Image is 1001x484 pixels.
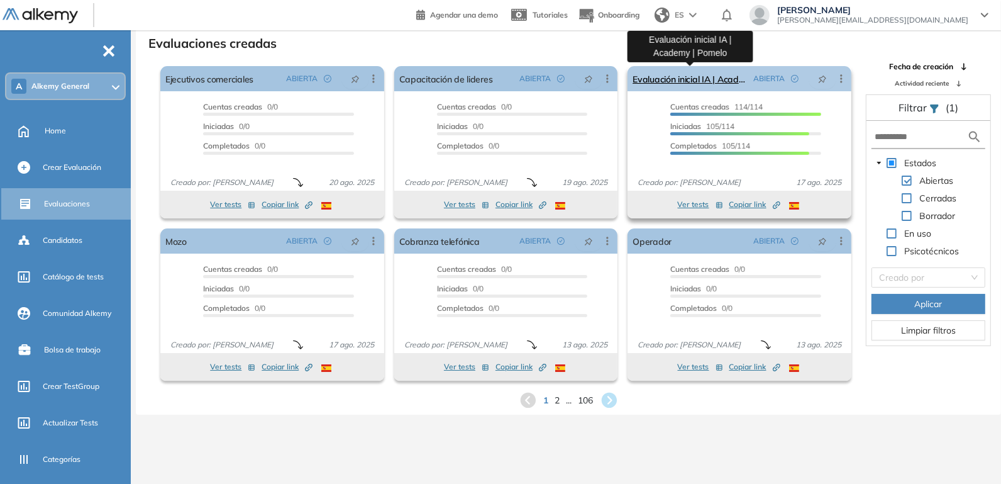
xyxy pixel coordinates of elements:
[670,284,717,293] span: 0/0
[670,141,750,150] span: 105/114
[165,339,279,351] span: Creado por: [PERSON_NAME]
[557,75,565,82] span: check-circle
[628,30,753,62] div: Evaluación inicial IA | Academy | Pomelo
[262,197,312,212] button: Copiar link
[809,69,836,89] button: pushpin
[203,141,265,150] span: 0/0
[45,125,66,137] span: Home
[670,121,734,131] span: 105/114
[904,157,936,169] span: Estados
[557,177,612,188] span: 19 ago. 2025
[165,66,253,91] a: Ejecutivos comerciales
[203,121,250,131] span: 0/0
[444,197,489,212] button: Ver tests
[729,359,780,374] button: Copiar link
[165,228,187,254] a: Mozo
[148,36,277,51] h3: Evaluaciones creadas
[557,237,565,245] span: check-circle
[203,264,278,274] span: 0/0
[791,237,799,245] span: check-circle
[399,177,512,188] span: Creado por: [PERSON_NAME]
[324,237,331,245] span: check-circle
[321,202,331,210] img: ESP
[904,228,931,239] span: En uso
[753,73,785,84] span: ABIERTA
[633,177,746,188] span: Creado por: [PERSON_NAME]
[791,177,846,188] span: 17 ago. 2025
[567,394,572,407] span: ...
[437,141,484,150] span: Completados
[203,303,250,313] span: Completados
[437,303,499,313] span: 0/0
[555,202,565,210] img: ESP
[203,121,234,131] span: Iniciadas
[946,100,958,115] span: (1)
[917,208,958,223] span: Borrador
[203,303,265,313] span: 0/0
[678,359,723,374] button: Ver tests
[533,10,568,20] span: Tutoriales
[203,141,250,150] span: Completados
[437,121,484,131] span: 0/0
[670,141,717,150] span: Completados
[675,9,684,21] span: ES
[3,8,78,24] img: Logo
[777,5,968,15] span: [PERSON_NAME]
[871,320,985,340] button: Limpiar filtros
[437,284,468,293] span: Iniciadas
[44,198,90,210] span: Evaluaciones
[729,199,780,210] span: Copiar link
[670,303,733,313] span: 0/0
[917,191,959,206] span: Cerradas
[444,359,489,374] button: Ver tests
[670,284,701,293] span: Iniciadas
[286,73,318,84] span: ABIERTA
[16,81,22,91] span: A
[902,244,961,259] span: Psicotécnicos
[262,359,312,374] button: Copiar link
[578,394,594,407] span: 106
[437,102,512,111] span: 0/0
[399,228,480,254] a: Cobranza telefónica
[729,197,780,212] button: Copiar link
[575,69,602,89] button: pushpin
[341,231,369,251] button: pushpin
[919,193,956,204] span: Cerradas
[633,66,748,91] a: Evaluación inicial IA | Academy | Pomelo
[777,15,968,25] span: [PERSON_NAME][EMAIL_ADDRESS][DOMAIN_NAME]
[670,102,763,111] span: 114/114
[31,81,89,91] span: Alkemy General
[789,364,799,372] img: ESP
[917,173,956,188] span: Abiertas
[670,102,729,111] span: Cuentas creadas
[341,69,369,89] button: pushpin
[902,155,939,171] span: Estados
[43,381,99,392] span: Crear TestGroup
[203,102,262,111] span: Cuentas creadas
[670,303,717,313] span: Completados
[791,75,799,82] span: check-circle
[519,73,551,84] span: ABIERTA
[871,294,985,314] button: Aplicar
[43,271,104,283] span: Catálogo de tests
[286,235,318,247] span: ABIERTA
[43,162,101,173] span: Crear Evaluación
[915,297,943,311] span: Aplicar
[210,197,255,212] button: Ver tests
[901,324,956,337] span: Limpiar filtros
[655,8,670,23] img: world
[43,308,111,319] span: Comunidad Alkemy
[437,303,484,313] span: Completados
[203,102,278,111] span: 0/0
[437,141,499,150] span: 0/0
[165,177,279,188] span: Creado por: [PERSON_NAME]
[43,235,82,246] span: Candidatos
[262,199,312,210] span: Copiar link
[437,121,468,131] span: Iniciadas
[904,245,959,257] span: Psicotécnicos
[670,264,729,274] span: Cuentas creadas
[584,236,593,246] span: pushpin
[575,231,602,251] button: pushpin
[729,361,780,373] span: Copiar link
[670,264,745,274] span: 0/0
